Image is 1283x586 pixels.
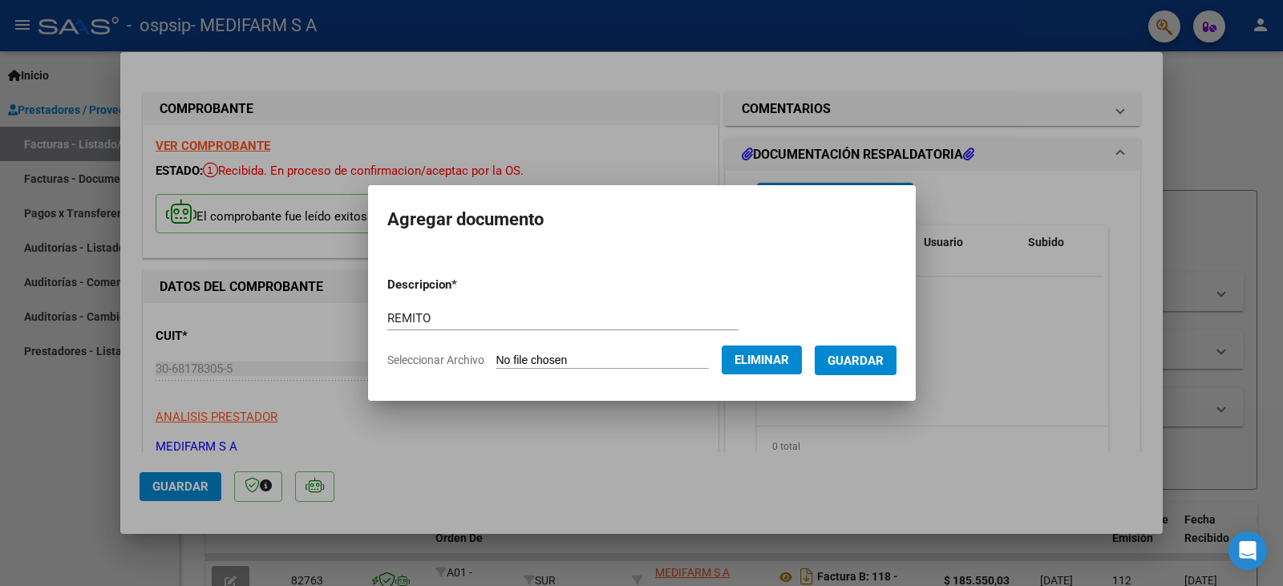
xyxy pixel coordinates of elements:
[828,354,884,368] span: Guardar
[387,276,540,294] p: Descripcion
[387,204,896,235] h2: Agregar documento
[722,346,802,374] button: Eliminar
[1228,531,1267,570] div: Open Intercom Messenger
[387,354,484,366] span: Seleccionar Archivo
[815,346,896,375] button: Guardar
[735,353,789,367] span: Eliminar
